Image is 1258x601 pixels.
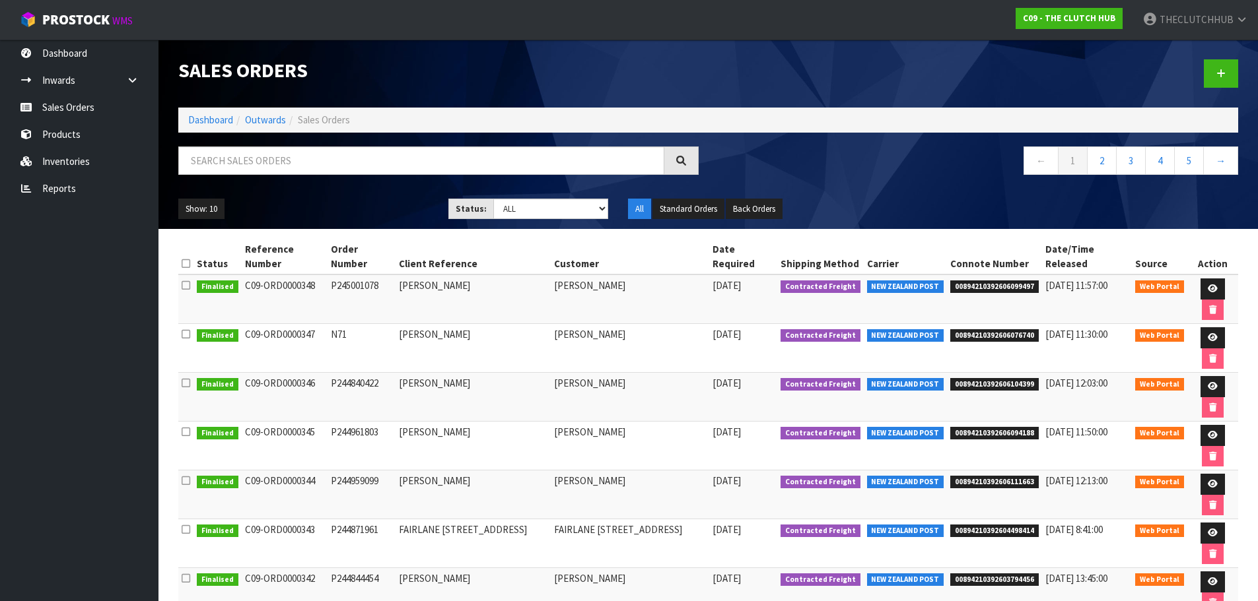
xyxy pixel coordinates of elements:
[551,470,710,519] td: [PERSON_NAME]
[328,239,396,274] th: Order Number
[1187,239,1238,274] th: Action
[950,378,1039,391] span: 00894210392606104399
[867,329,944,342] span: NEW ZEALAND POST
[112,15,133,27] small: WMS
[42,11,110,28] span: ProStock
[1058,146,1088,175] a: 1
[1160,13,1234,26] span: THECLUTCHHUB
[867,524,944,538] span: NEW ZEALAND POST
[1135,524,1184,538] span: Web Portal
[328,373,396,422] td: P244840422
[1045,328,1107,340] span: [DATE] 11:30:00
[551,324,710,373] td: [PERSON_NAME]
[197,524,238,538] span: Finalised
[328,519,396,568] td: P244871961
[197,573,238,586] span: Finalised
[781,329,860,342] span: Contracted Freight
[950,329,1039,342] span: 00894210392606076740
[867,476,944,489] span: NEW ZEALAND POST
[950,427,1039,440] span: 00894210392606094188
[1135,476,1184,489] span: Web Portal
[950,476,1039,489] span: 00894210392606111663
[1135,378,1184,391] span: Web Portal
[713,572,741,585] span: [DATE]
[197,280,238,294] span: Finalised
[867,280,944,294] span: NEW ZEALAND POST
[242,519,328,568] td: C09-ORD0000343
[188,113,233,126] a: Dashboard
[864,239,948,274] th: Carrier
[781,378,860,391] span: Contracted Freight
[713,426,741,438] span: [DATE]
[1045,279,1107,292] span: [DATE] 11:57:00
[1045,474,1107,487] span: [DATE] 12:13:00
[1045,572,1107,585] span: [DATE] 13:45:00
[178,59,699,81] h1: Sales Orders
[328,422,396,470] td: P244961803
[396,422,550,470] td: [PERSON_NAME]
[781,524,860,538] span: Contracted Freight
[713,377,741,389] span: [DATE]
[396,274,550,324] td: [PERSON_NAME]
[456,203,487,214] strong: Status:
[713,279,741,292] span: [DATE]
[1116,146,1146,175] a: 3
[242,422,328,470] td: C09-ORD0000345
[242,324,328,373] td: C09-ORD0000347
[1135,573,1184,586] span: Web Portal
[242,470,328,519] td: C09-ORD0000344
[242,274,328,324] td: C09-ORD0000348
[328,470,396,519] td: P244959099
[777,239,864,274] th: Shipping Method
[551,519,710,568] td: FAIRLANE [STREET_ADDRESS]
[396,519,550,568] td: FAIRLANE [STREET_ADDRESS]
[713,474,741,487] span: [DATE]
[1145,146,1175,175] a: 4
[1023,13,1115,24] strong: C09 - THE CLUTCH HUB
[709,239,777,274] th: Date Required
[713,328,741,340] span: [DATE]
[1135,427,1184,440] span: Web Portal
[551,373,710,422] td: [PERSON_NAME]
[551,239,710,274] th: Customer
[197,476,238,489] span: Finalised
[1135,329,1184,342] span: Web Portal
[298,113,350,126] span: Sales Orders
[713,523,741,536] span: [DATE]
[950,524,1039,538] span: 00894210392604498414
[551,274,710,324] td: [PERSON_NAME]
[242,373,328,422] td: C09-ORD0000346
[1087,146,1117,175] a: 2
[328,274,396,324] td: P245001078
[867,378,944,391] span: NEW ZEALAND POST
[947,239,1042,274] th: Connote Number
[726,199,783,220] button: Back Orders
[396,239,550,274] th: Client Reference
[781,573,860,586] span: Contracted Freight
[1045,523,1103,536] span: [DATE] 8:41:00
[197,427,238,440] span: Finalised
[328,324,396,373] td: N71
[718,146,1239,179] nav: Page navigation
[1135,280,1184,294] span: Web Portal
[1203,146,1238,175] a: →
[867,573,944,586] span: NEW ZEALAND POST
[781,427,860,440] span: Contracted Freight
[193,239,242,274] th: Status
[1024,146,1059,175] a: ←
[950,280,1039,294] span: 00894210392606099497
[20,11,36,28] img: cube-alt.png
[1042,239,1133,274] th: Date/Time Released
[242,239,328,274] th: Reference Number
[396,373,550,422] td: [PERSON_NAME]
[551,422,710,470] td: [PERSON_NAME]
[1045,426,1107,438] span: [DATE] 11:50:00
[1132,239,1187,274] th: Source
[628,199,651,220] button: All
[781,280,860,294] span: Contracted Freight
[396,324,550,373] td: [PERSON_NAME]
[178,146,664,175] input: Search sales orders
[197,378,238,391] span: Finalised
[178,199,225,220] button: Show: 10
[1174,146,1204,175] a: 5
